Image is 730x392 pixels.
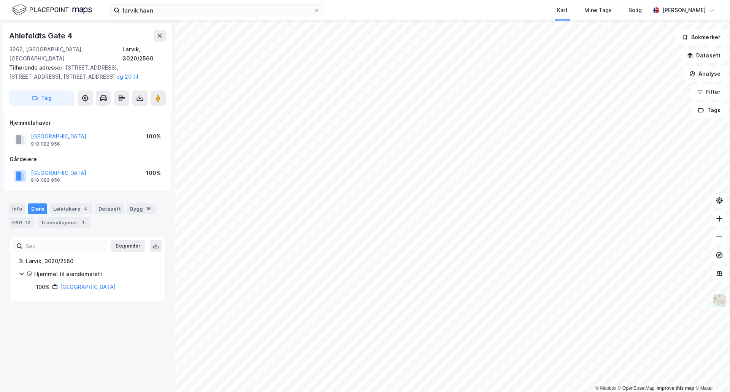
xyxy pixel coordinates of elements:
button: Bokmerker [676,30,727,45]
a: [GEOGRAPHIC_DATA] [60,284,116,290]
div: [PERSON_NAME] [662,6,706,15]
div: Datasett [95,203,124,214]
div: 4 [82,205,89,213]
div: Gårdeiere [10,155,165,164]
div: Bolig [628,6,642,15]
button: Filter [690,84,727,100]
div: [STREET_ADDRESS], [STREET_ADDRESS], [STREET_ADDRESS] [9,63,160,81]
div: 918 082 956 [31,141,60,147]
div: Hjemmel til eiendomsrett [34,270,156,279]
div: Larvik, 3020/2560 [26,257,156,266]
div: Transaksjoner [38,217,90,228]
span: Tilhørende adresser: [9,64,65,71]
iframe: Chat Widget [692,355,730,392]
img: Z [712,294,727,308]
input: Søk på adresse, matrikkel, gårdeiere, leietakere eller personer [120,5,314,16]
div: 12 [24,219,32,226]
div: Hjemmelshaver [10,118,165,127]
button: Analyse [683,66,727,81]
a: Mapbox [595,386,616,391]
img: logo.f888ab2527a4732fd821a326f86c7f29.svg [12,3,92,17]
div: 918 082 956 [31,177,60,183]
div: 3262, [GEOGRAPHIC_DATA], [GEOGRAPHIC_DATA] [9,45,122,63]
div: Eiere [28,203,47,214]
button: Tag [9,90,75,106]
a: OpenStreetMap [618,386,655,391]
div: Ahlefeldts Gate 4 [9,30,74,42]
div: Leietakere [50,203,92,214]
div: 100% [146,132,161,141]
div: 100% [36,282,50,292]
div: Bygg [127,203,156,214]
div: Larvik, 3020/2560 [122,45,166,63]
div: Kart [557,6,568,15]
div: 1 [79,219,87,226]
button: Datasett [681,48,727,63]
button: Ekspander [111,240,145,252]
input: Søk [22,240,106,252]
button: Tags [692,103,727,118]
div: Mine Tags [584,6,612,15]
div: ESG [9,217,35,228]
a: Improve this map [657,386,694,391]
div: Info [9,203,25,214]
div: 100% [146,168,161,178]
div: 16 [144,205,152,213]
